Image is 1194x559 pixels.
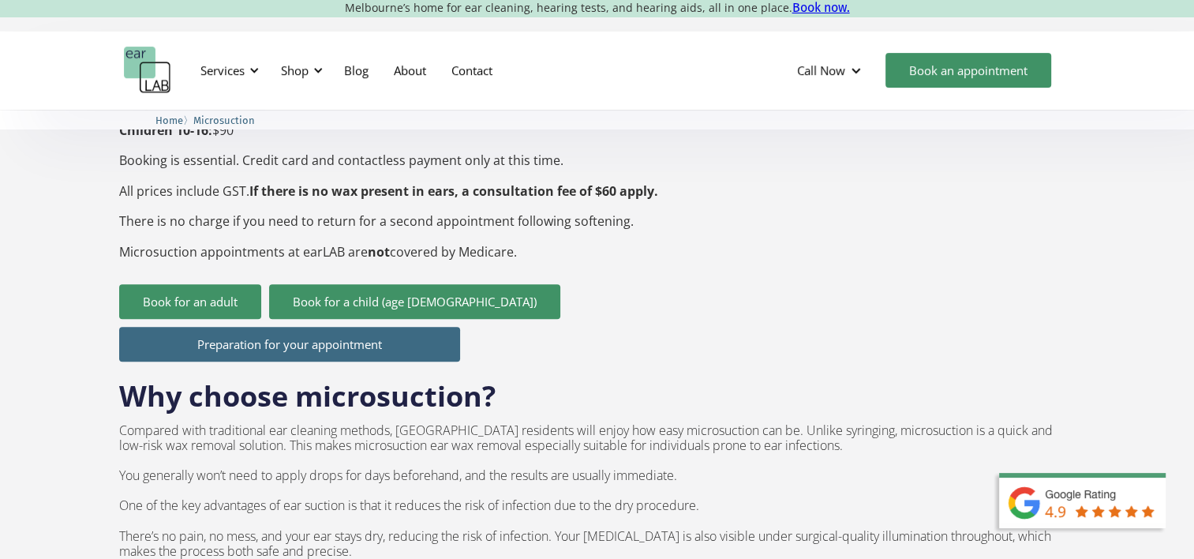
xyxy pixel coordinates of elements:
[885,53,1051,88] a: Book an appointment
[381,47,439,93] a: About
[193,114,255,126] span: Microsuction
[331,47,381,93] a: Blog
[193,112,255,127] a: Microsuction
[124,47,171,94] a: home
[155,112,183,127] a: Home
[797,62,845,78] div: Call Now
[119,77,658,259] p: $120 $110 $105 $90 Booking is essential. Credit card and contactless payment only at this time. A...
[119,284,261,319] a: Book for an adult
[155,112,193,129] li: 〉
[249,182,658,200] strong: If there is no wax present in ears, a consultation fee of $60 apply.
[368,243,390,261] strong: not
[269,284,560,319] a: Book for a child (age [DEMOGRAPHIC_DATA])
[119,327,460,362] a: Preparation for your appointment
[784,47,878,94] div: Call Now
[191,47,264,94] div: Services
[271,47,328,94] div: Shop
[200,62,245,78] div: Services
[439,47,505,93] a: Contact
[119,122,212,139] strong: Children 10-16:
[155,114,183,126] span: Home
[119,362,496,415] h2: Why choose microsuction?
[281,62,309,78] div: Shop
